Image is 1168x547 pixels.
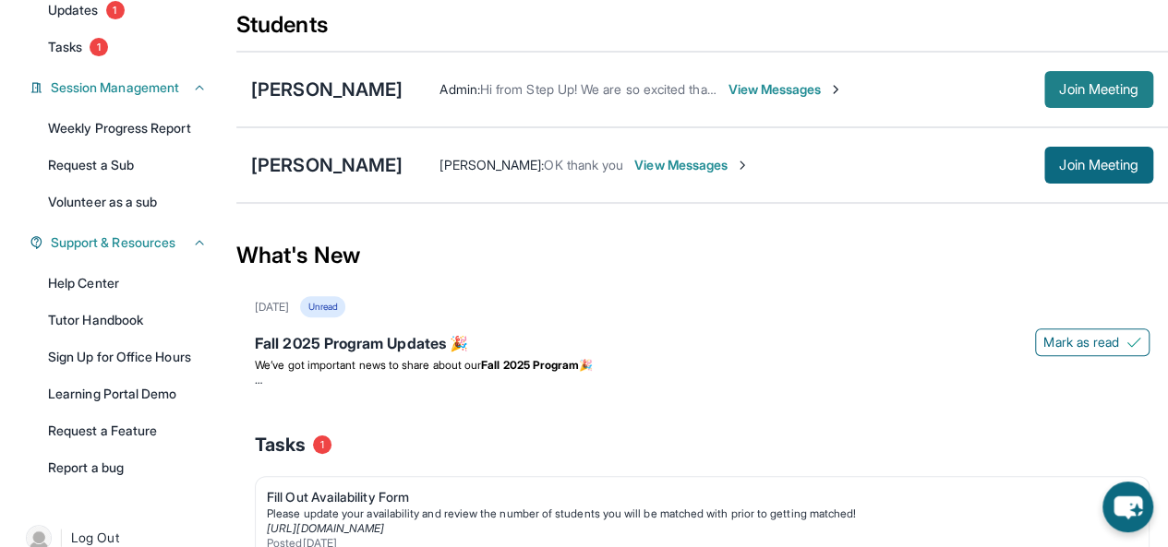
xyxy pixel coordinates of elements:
[37,112,218,145] a: Weekly Progress Report
[51,233,175,252] span: Support & Resources
[90,38,108,56] span: 1
[236,215,1168,296] div: What's New
[51,78,179,97] span: Session Management
[255,300,289,315] div: [DATE]
[106,1,125,19] span: 1
[48,38,82,56] span: Tasks
[1035,328,1150,356] button: Mark as read
[255,332,1150,358] div: Fall 2025 Program Updates 🎉
[43,233,207,252] button: Support & Resources
[37,303,218,337] a: Tutor Handbook
[37,340,218,374] a: Sign Up for Office Hours
[267,521,384,535] a: [URL][DOMAIN_NAME]
[1102,482,1153,532] button: chat-button
[255,358,481,372] span: We’ve got important news to share about our
[71,529,119,547] span: Log Out
[440,157,544,172] span: [PERSON_NAME] :
[37,185,218,219] a: Volunteer as a sub
[37,30,218,64] a: Tasks1
[1059,160,1138,171] span: Join Meeting
[37,377,218,410] a: Learning Portal Demo
[267,506,1123,521] div: Please update your availability and review the number of students you will be matched with prior ...
[1044,147,1153,184] button: Join Meeting
[43,78,207,97] button: Session Management
[37,414,218,447] a: Request a Feature
[828,82,843,97] img: Chevron-Right
[313,435,331,454] span: 1
[37,451,218,484] a: Report a bug
[440,81,479,97] span: Admin :
[251,77,403,102] div: [PERSON_NAME]
[579,358,593,372] span: 🎉
[1043,333,1119,351] span: Mark as read
[251,152,403,178] div: [PERSON_NAME]
[48,1,99,19] span: Updates
[544,157,623,172] span: OK thank you
[255,432,306,458] span: Tasks
[236,10,1168,51] div: Students
[481,358,579,372] strong: Fall 2025 Program
[300,296,344,317] div: Unread
[735,158,750,172] img: Chevron-Right
[728,80,843,99] span: View Messages
[1044,71,1153,108] button: Join Meeting
[37,267,218,300] a: Help Center
[1059,84,1138,95] span: Join Meeting
[1126,335,1141,350] img: Mark as read
[37,149,218,182] a: Request a Sub
[634,156,750,174] span: View Messages
[267,488,1123,506] div: Fill Out Availability Form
